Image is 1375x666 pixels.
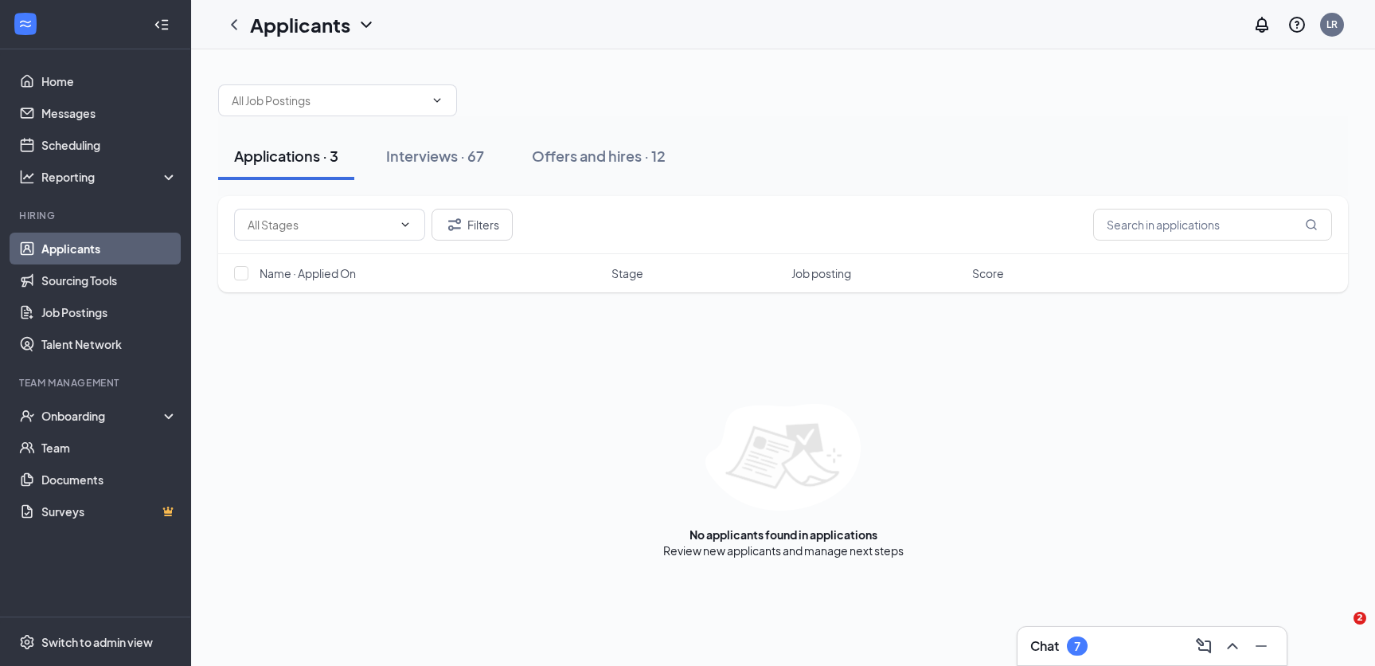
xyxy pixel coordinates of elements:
iframe: Intercom live chat [1321,612,1359,650]
div: LR [1326,18,1338,31]
input: All Stages [248,216,393,233]
h1: Applicants [250,11,350,38]
a: Job Postings [41,296,178,328]
a: Team [41,432,178,464]
a: Talent Network [41,328,178,360]
button: ComposeMessage [1191,633,1217,659]
span: Stage [611,265,643,281]
span: Score [972,265,1004,281]
button: Filter Filters [432,209,513,241]
a: Applicants [41,233,178,264]
svg: Filter [445,215,464,234]
svg: Collapse [154,17,170,33]
div: Reporting [41,169,178,185]
svg: QuestionInfo [1287,15,1307,34]
svg: WorkstreamLogo [18,16,33,32]
svg: Notifications [1252,15,1271,34]
div: Team Management [19,376,174,390]
span: Job posting [791,265,851,281]
button: Minimize [1248,633,1274,659]
svg: Minimize [1252,637,1271,656]
h3: Chat [1030,637,1059,655]
div: Offers and hires · 12 [532,146,666,166]
svg: Settings [19,634,35,650]
div: No applicants found in applications [689,527,877,543]
svg: ChevronUp [1223,637,1242,656]
div: Review new applicants and manage next steps [663,543,904,558]
div: Onboarding [41,408,164,424]
div: 7 [1074,640,1080,653]
svg: MagnifyingGlass [1305,218,1318,231]
button: ChevronUp [1220,633,1245,659]
svg: ComposeMessage [1194,637,1213,656]
a: SurveysCrown [41,496,178,527]
svg: ChevronDown [357,15,376,34]
a: Messages [41,97,178,129]
span: 2 [1354,612,1366,625]
a: Documents [41,464,178,496]
svg: Analysis [19,169,35,185]
div: Switch to admin view [41,634,153,650]
a: Scheduling [41,129,178,161]
div: Hiring [19,209,174,222]
div: Interviews · 67 [386,146,484,166]
div: Applications · 3 [234,146,338,166]
span: Name · Applied On [260,265,356,281]
input: All Job Postings [232,92,424,109]
svg: UserCheck [19,408,35,424]
a: Home [41,65,178,97]
svg: ChevronLeft [225,15,244,34]
input: Search in applications [1093,209,1332,241]
svg: ChevronDown [399,218,412,231]
img: empty-state [705,404,861,511]
svg: ChevronDown [431,94,443,107]
a: Sourcing Tools [41,264,178,296]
